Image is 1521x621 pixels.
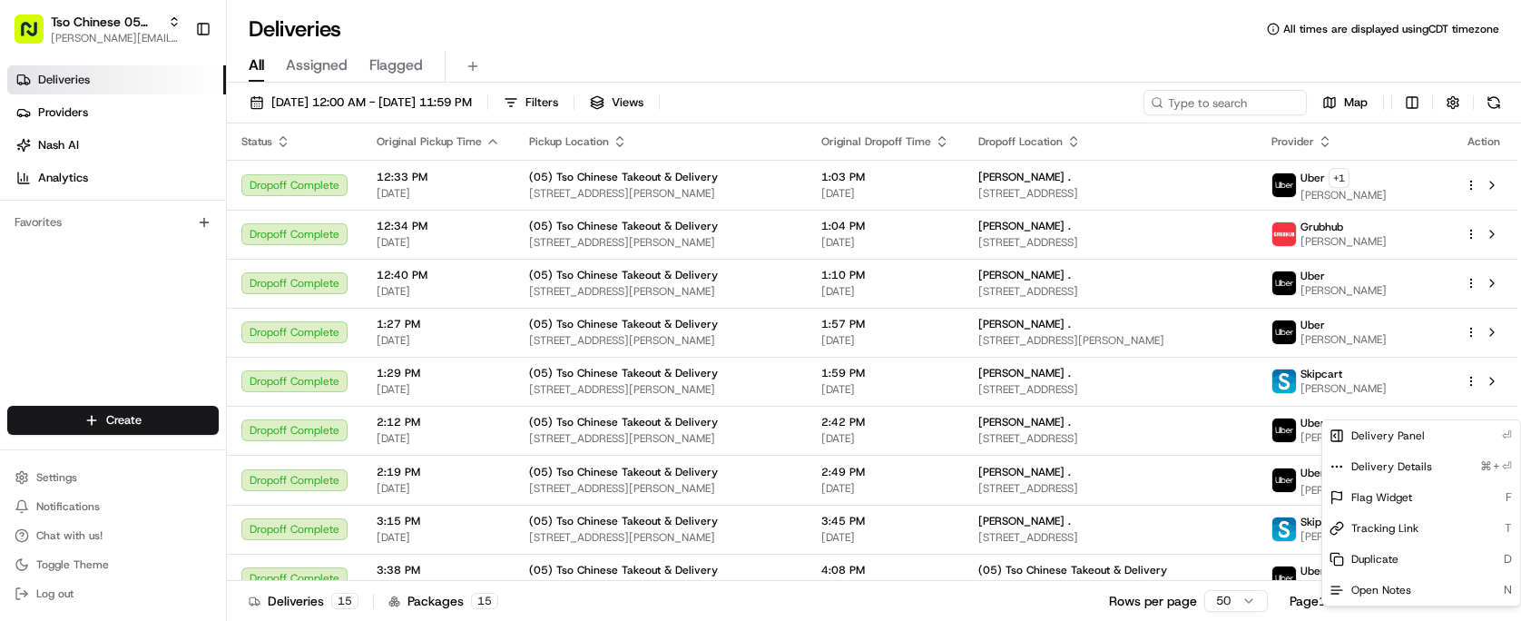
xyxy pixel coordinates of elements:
span: Tracking Link [1351,521,1418,536]
span: N [1504,582,1513,598]
span: D [1504,551,1513,567]
span: ⌘+⏎ [1480,458,1513,475]
span: Delivery Details [1351,459,1432,474]
span: Delivery Panel [1351,429,1425,443]
span: Flag Widget [1351,490,1412,505]
span: F [1506,489,1513,506]
span: Duplicate [1351,552,1398,567]
span: ⏎ [1502,428,1513,444]
span: Open Notes [1351,583,1411,597]
span: T [1505,520,1513,537]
